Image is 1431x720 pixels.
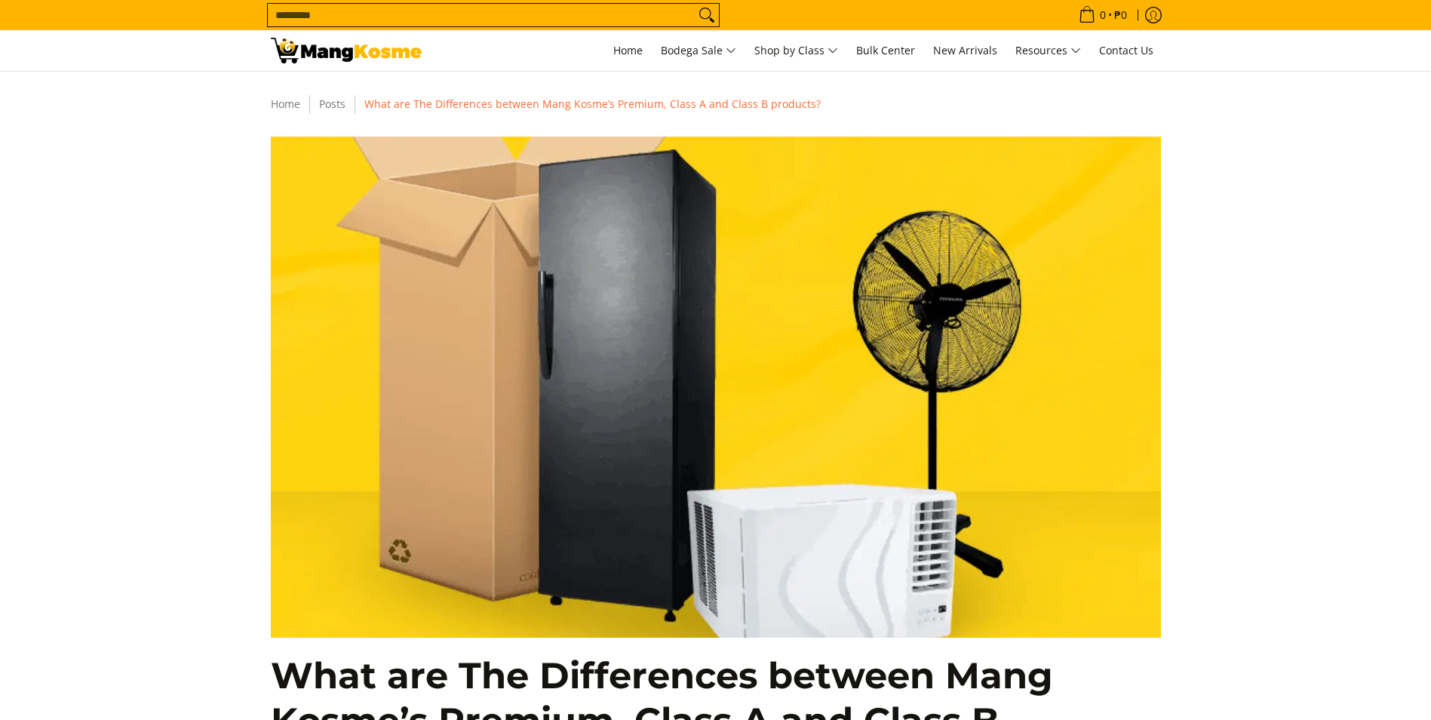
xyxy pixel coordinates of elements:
span: 0 [1098,10,1108,20]
a: Posts [319,97,345,111]
span: Resources [1015,42,1081,60]
span: Contact Us [1099,43,1153,57]
a: Bulk Center [849,30,923,71]
img: Mang Kosme&#39;s Premium, Class A, &amp; Class B Home Appliances l MK Blog [271,38,422,63]
a: Bodega Sale [653,30,744,71]
span: Bulk Center [856,43,915,57]
a: Home [271,97,300,111]
span: Bodega Sale [661,42,736,60]
a: Home [606,30,650,71]
a: Contact Us [1092,30,1161,71]
img: class a-class b-blog-featured-image [271,137,1161,638]
span: What are The Differences between Mang Kosme’s Premium, Class A and Class B products? [364,97,821,111]
span: ₱0 [1112,10,1129,20]
span: New Arrivals [933,43,997,57]
span: • [1074,7,1132,23]
a: New Arrivals [926,30,1005,71]
nav: Main Menu [437,30,1161,71]
span: Shop by Class [754,42,838,60]
span: Home [613,43,643,57]
button: Search [695,4,719,26]
a: Shop by Class [747,30,846,71]
a: Resources [1008,30,1089,71]
nav: Breadcrumbs [263,94,1168,114]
